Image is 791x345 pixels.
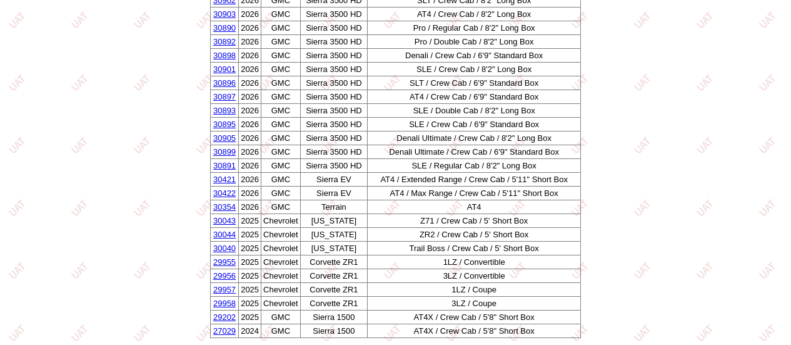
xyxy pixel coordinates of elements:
[261,35,301,49] td: GMC
[300,173,367,187] td: Sierra EV
[239,63,261,76] td: 2026
[368,159,581,173] td: SLE / Regular Cab / 8'2" Long Box
[300,118,367,131] td: Sierra 3500 HD
[300,269,367,283] td: Corvette ZR1
[239,145,261,159] td: 2026
[368,255,581,269] td: 1LZ / Convertible
[300,159,367,173] td: Sierra 3500 HD
[213,37,236,46] a: 30892
[261,324,301,338] td: GMC
[239,173,261,187] td: 2026
[261,104,301,118] td: GMC
[368,131,581,145] td: Denali Ultimate / Crew Cab / 8'2" Long Box
[213,230,236,239] a: 30044
[261,90,301,104] td: GMC
[368,145,581,159] td: Denali Ultimate / Crew Cab / 6'9" Standard Box
[368,49,581,63] td: Denali / Crew Cab / 6'9" Standard Box
[261,187,301,200] td: GMC
[368,173,581,187] td: AT4 / Extended Range / Crew Cab / 5'11" Short Box
[368,242,581,255] td: Trail Boss / Crew Cab / 5' Short Box
[239,283,261,297] td: 2025
[239,311,261,324] td: 2025
[239,49,261,63] td: 2026
[261,228,301,242] td: Chevrolet
[261,214,301,228] td: Chevrolet
[213,133,236,143] a: 30905
[368,21,581,35] td: Pro / Regular Cab / 8'2" Long Box
[261,269,301,283] td: Chevrolet
[213,92,236,101] a: 30897
[300,200,367,214] td: Terrain
[300,8,367,21] td: Sierra 3500 HD
[368,104,581,118] td: SLE / Double Cab / 8'2" Long Box
[300,104,367,118] td: Sierra 3500 HD
[239,242,261,255] td: 2025
[368,35,581,49] td: Pro / Double Cab / 8'2" Long Box
[300,214,367,228] td: [US_STATE]
[213,285,236,294] a: 29957
[368,214,581,228] td: Z71 / Crew Cab / 5' Short Box
[239,187,261,200] td: 2026
[239,297,261,311] td: 2025
[261,76,301,90] td: GMC
[213,51,236,60] a: 30898
[213,175,236,184] a: 30421
[213,23,236,33] a: 30890
[261,311,301,324] td: GMC
[368,118,581,131] td: SLE / Crew Cab / 6'9" Standard Box
[213,202,236,212] a: 30354
[213,147,236,157] a: 30899
[261,8,301,21] td: GMC
[261,297,301,311] td: Chevrolet
[239,214,261,228] td: 2025
[261,283,301,297] td: Chevrolet
[368,76,581,90] td: SLT / Crew Cab / 6'9" Standard Box
[300,90,367,104] td: Sierra 3500 HD
[213,244,236,253] a: 30040
[261,118,301,131] td: GMC
[213,78,236,88] a: 30896
[300,324,367,338] td: Sierra 1500
[239,90,261,104] td: 2026
[300,49,367,63] td: Sierra 3500 HD
[239,118,261,131] td: 2026
[300,255,367,269] td: Corvette ZR1
[300,76,367,90] td: Sierra 3500 HD
[368,187,581,200] td: AT4 / Max Range / Crew Cab / 5'11" Short Box
[261,173,301,187] td: GMC
[368,297,581,311] td: 3LZ / Coupe
[239,76,261,90] td: 2026
[213,299,236,308] a: 29958
[368,63,581,76] td: SLE / Crew Cab / 8'2" Long Box
[368,311,581,324] td: AT4X / Crew Cab / 5'8" Short Box
[300,131,367,145] td: Sierra 3500 HD
[213,9,236,19] a: 30903
[239,324,261,338] td: 2024
[213,161,236,170] a: 30891
[213,271,236,281] a: 29956
[300,228,367,242] td: [US_STATE]
[261,145,301,159] td: GMC
[213,188,236,198] a: 30422
[300,311,367,324] td: Sierra 1500
[300,242,367,255] td: [US_STATE]
[368,90,581,104] td: AT4 / Crew Cab / 6'9" Standard Box
[239,269,261,283] td: 2025
[300,35,367,49] td: Sierra 3500 HD
[261,131,301,145] td: GMC
[300,21,367,35] td: Sierra 3500 HD
[368,283,581,297] td: 1LZ / Coupe
[300,283,367,297] td: Corvette ZR1
[239,104,261,118] td: 2026
[213,312,236,322] a: 29202
[261,63,301,76] td: GMC
[300,63,367,76] td: Sierra 3500 HD
[261,21,301,35] td: GMC
[239,159,261,173] td: 2026
[213,120,236,129] a: 30895
[213,326,236,336] a: 27029
[261,242,301,255] td: Chevrolet
[261,49,301,63] td: GMC
[300,145,367,159] td: Sierra 3500 HD
[368,324,581,338] td: AT4X / Crew Cab / 5'8" Short Box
